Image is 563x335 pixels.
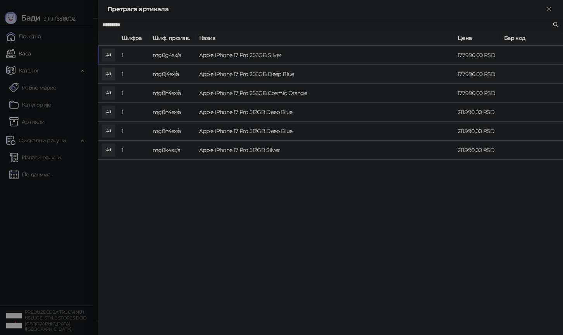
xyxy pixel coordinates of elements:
[102,68,115,80] div: AI1
[196,141,455,160] td: Apple iPhone 17 Pro 512GB Silver
[196,46,455,65] td: Apple iPhone 17 Pro 256GB Silver
[150,46,196,65] td: mg8g4sx/a
[544,5,554,14] button: Close
[119,65,150,84] td: 1
[455,65,501,84] td: 177.990,00 RSD
[102,125,115,137] div: AI1
[150,84,196,103] td: mg8h4sx/a
[196,84,455,103] td: Apple iPhone 17 Pro 256GB Cosmic Orange
[150,141,196,160] td: mg8k4sx/a
[119,46,150,65] td: 1
[455,84,501,103] td: 177.990,00 RSD
[455,122,501,141] td: 211.990,00 RSD
[119,103,150,122] td: 1
[501,31,563,46] th: Бар код
[119,122,150,141] td: 1
[196,122,455,141] td: Apple iPhone 17 Pro 512GB Deep Blue
[102,144,115,156] div: AI1
[455,141,501,160] td: 211.990,00 RSD
[150,103,196,122] td: mg8n4sx/a
[102,106,115,118] div: AI1
[150,65,196,84] td: mg8j4sx/a
[119,141,150,160] td: 1
[119,31,150,46] th: Шифра
[150,122,196,141] td: mg8n4sx/a
[196,65,455,84] td: Apple iPhone 17 Pro 256GB Deep Blue
[119,84,150,103] td: 1
[102,49,115,61] div: AI1
[196,103,455,122] td: Apple iPhone 17 Pro 512GB Deep Blue
[455,103,501,122] td: 211.990,00 RSD
[150,31,196,46] th: Шиф. произв.
[455,46,501,65] td: 177.990,00 RSD
[102,87,115,99] div: AI1
[196,31,455,46] th: Назив
[107,5,544,14] div: Претрага артикала
[455,31,501,46] th: Цена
